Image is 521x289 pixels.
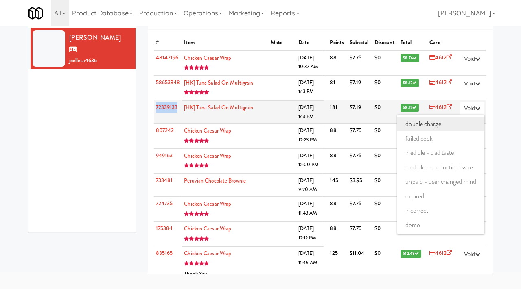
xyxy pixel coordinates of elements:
[372,222,399,246] td: $0
[401,250,421,258] span: $12.48
[154,36,182,50] th: #
[156,176,173,184] a: 733481
[296,76,324,100] td: [DATE] 1:13 PM
[372,75,399,100] td: $0
[328,50,347,76] td: 88
[348,75,372,100] td: $7.19
[328,222,347,246] td: 88
[156,126,174,134] a: 807242
[348,148,372,173] td: $7.75
[296,51,324,75] td: [DATE] 10:37 AM
[184,127,231,135] a: Chicken Caesar Wrap
[296,101,324,124] td: [DATE] 1:13 PM
[372,148,399,173] td: $0
[401,54,419,62] span: $8.76
[328,148,347,173] td: 88
[397,203,484,218] a: incorrect
[460,78,484,90] button: Void
[397,218,484,233] a: demo
[156,200,173,207] a: 724735
[28,28,136,69] li: [PERSON_NAME]joellesa4636
[296,36,324,50] th: Date
[397,189,484,204] a: expired
[372,196,399,221] td: $0
[348,50,372,76] td: $7.75
[328,75,347,100] td: 81
[372,36,399,50] th: Discount
[397,146,484,160] a: inedible - bad taste
[348,222,372,246] td: $7.75
[296,222,324,246] td: [DATE] 12:12 PM
[156,152,173,159] a: 949163
[398,36,427,50] th: Total
[296,124,324,148] td: [DATE] 12:23 PM
[182,36,268,50] th: Item
[397,131,484,146] a: failed cook
[397,174,484,189] a: unpaid - user changed mind
[397,160,484,175] a: inedible - production issue
[184,200,231,208] a: Chicken Caesar Wrap
[348,100,372,124] td: $7.19
[429,103,452,111] a: 4612
[296,149,324,173] td: [DATE] 12:00 PM
[397,117,484,131] a: double charge
[328,36,347,50] th: Points
[328,100,347,124] td: 181
[348,173,372,196] td: $3.95
[184,104,253,111] a: [HK] Tuna Salad on Multigrain
[460,248,484,261] button: Void
[184,79,253,87] a: [HK] Tuna Salad on Multigrain
[184,177,246,185] a: Peruvian Chocolate Brownie
[372,173,399,196] td: $0
[328,124,347,148] td: 88
[69,33,121,54] span: [PERSON_NAME]
[460,102,484,115] button: Void
[460,53,484,65] button: Void
[372,100,399,124] td: $0
[156,54,179,61] a: 48142196
[184,269,266,279] p: Thank you!
[429,249,452,257] a: 4612
[269,36,296,50] th: Mate
[328,173,347,196] td: 145
[184,225,231,233] a: Chicken Caesar Wrap
[156,224,173,232] a: 175384
[296,247,324,281] td: [DATE] 11:46 AM
[372,50,399,76] td: $0
[296,197,324,221] td: [DATE] 11:43 AM
[348,124,372,148] td: $7.75
[184,152,231,160] a: Chicken Caesar Wrap
[348,196,372,221] td: $7.75
[427,36,456,50] th: Card
[184,250,231,257] a: Chicken Caesar Wrap
[156,103,178,111] a: 72339133
[156,249,173,257] a: 835165
[69,56,97,64] span: joellesa4636
[328,196,347,221] td: 88
[372,124,399,148] td: $0
[296,174,324,196] td: [DATE] 9:20 AM
[28,6,43,20] img: Micromart
[401,79,419,87] span: $8.12
[429,78,452,86] a: 4612
[184,54,231,62] a: Chicken Caesar Wrap
[401,104,419,112] span: $8.12
[156,78,180,86] a: 58653348
[348,36,372,50] th: Subtotal
[429,54,452,61] a: 4612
